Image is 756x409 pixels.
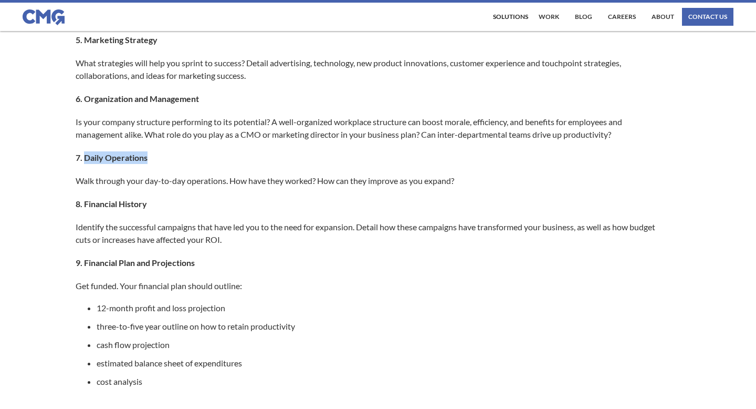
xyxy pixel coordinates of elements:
li: estimated balance sheet of expenditures [97,358,670,369]
a: About [649,8,677,26]
div: Solutions [493,14,528,20]
strong: 5. Marketing Strategy [76,35,157,45]
strong: 6. Organization and Management [76,94,199,104]
a: work [536,8,562,26]
strong: 7. Daily Operations [76,152,148,162]
li: 12-month profit and loss projection [97,303,670,313]
div: contact us [688,14,727,20]
p: Walk through your day-to-day operations. How have they worked? How can they improve as you expand? [76,175,670,187]
li: cost analysis [97,376,670,387]
li: three-to-five year outline on how to retain productivity [97,321,670,332]
p: Get funded. Your financial plan should outline: [76,280,670,292]
p: Is your company structure performing to its potential? A well-organized workplace structure can b... [76,116,670,141]
img: CMG logo in blue. [23,9,65,25]
strong: 8. Financial History [76,199,147,209]
p: What strategies will help you sprint to success? Detail advertising, technology, new product inno... [76,57,670,82]
a: Blog [572,8,595,26]
a: Careers [605,8,638,26]
strong: 9. Financial Plan and Projections [76,258,195,268]
p: Identify the successful campaigns that have led you to the need for expansion. Detail how these c... [76,221,670,246]
li: cash flow projection [97,340,670,350]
